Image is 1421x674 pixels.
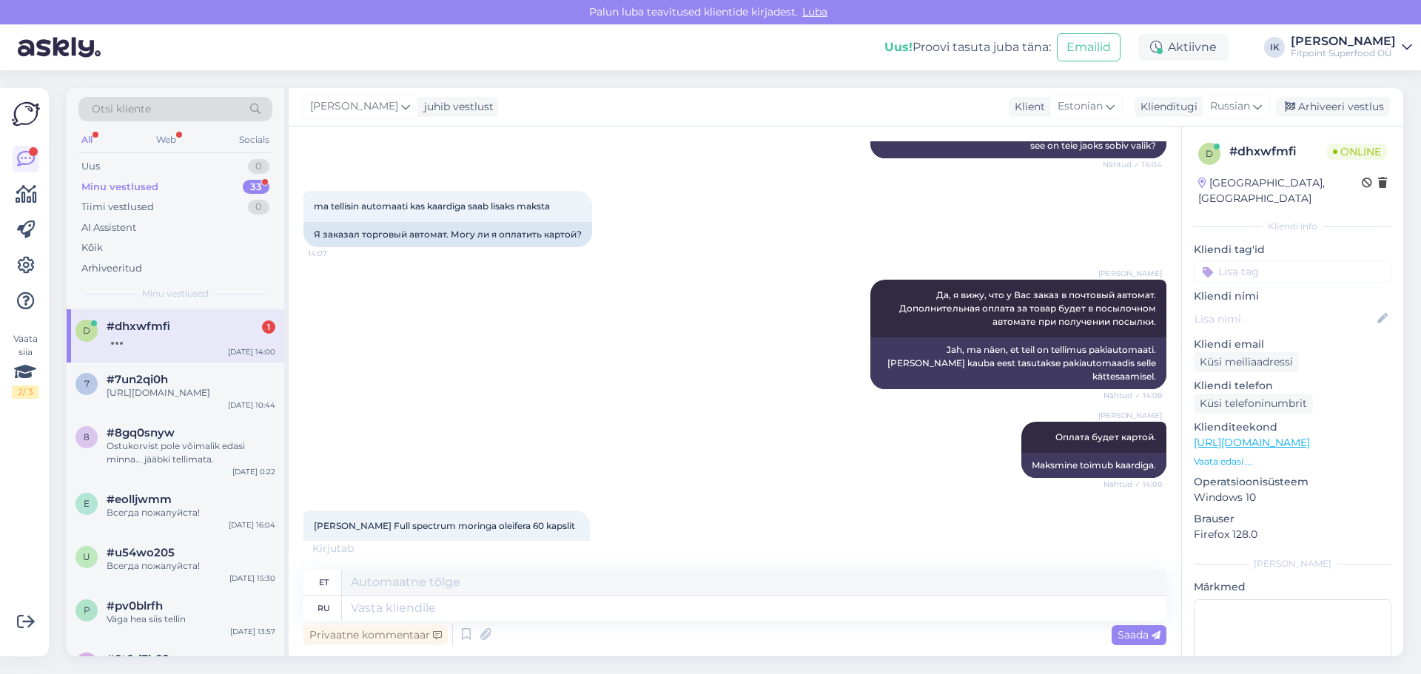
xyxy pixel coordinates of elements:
[107,506,275,519] div: Всегда пожалуйста!
[1194,337,1391,352] p: Kliendi email
[1194,260,1391,283] input: Lisa tag
[92,101,151,117] span: Otsi kliente
[899,289,1158,327] span: Да, я вижу, что у Вас заказ в почтовый автомат. Дополнительная оплата за товар будет в посылочном...
[303,625,448,645] div: Privaatne kommentaar
[303,541,1166,556] div: Kirjutab
[83,325,90,336] span: d
[81,261,142,276] div: Arhiveeritud
[1291,36,1396,47] div: [PERSON_NAME]
[84,378,90,389] span: 7
[314,200,550,212] span: ma tellisin automaati kas kaardiga saab lisaks maksta
[229,519,275,530] div: [DATE] 16:04
[228,400,275,411] div: [DATE] 10:44
[1194,378,1391,394] p: Kliendi telefon
[81,240,103,255] div: Kõik
[1194,419,1391,435] p: Klienditeekond
[84,498,90,509] span: e
[1057,33,1121,61] button: Emailid
[1195,311,1374,327] input: Lisa nimi
[236,130,272,149] div: Socials
[1118,628,1160,641] span: Saada
[1194,289,1391,304] p: Kliendi nimi
[1327,144,1387,160] span: Online
[884,38,1051,56] div: Proovi tasuta juba täna:
[1264,37,1285,58] div: IK
[1194,557,1391,570] div: [PERSON_NAME]
[84,431,90,442] span: 8
[78,130,95,149] div: All
[1098,410,1162,421] span: [PERSON_NAME]
[1276,97,1390,117] div: Arhiveeri vestlus
[107,439,275,466] div: Ostukorvist pole võimalik edasi minna... jääbki tellimata.
[319,570,329,595] div: et
[1098,268,1162,279] span: [PERSON_NAME]
[1135,99,1197,115] div: Klienditugi
[1058,98,1103,115] span: Estonian
[262,320,275,334] div: 1
[303,222,592,247] div: Я заказал торговый автомат. Могу ли я оплатить картой?
[107,426,175,439] span: #8gq0snyw
[230,626,275,637] div: [DATE] 13:57
[1210,98,1250,115] span: Russian
[418,99,494,115] div: juhib vestlust
[107,613,275,626] div: Väga hea siis tellin
[1021,453,1166,478] div: Maksmine toimub kaardiga.
[798,5,832,18] span: Luba
[1009,99,1045,115] div: Klient
[81,200,154,215] div: Tiimi vestlused
[1194,527,1391,542] p: Firefox 128.0
[1194,394,1313,414] div: Küsi telefoninumbrit
[12,100,40,128] img: Askly Logo
[1194,490,1391,505] p: Windows 10
[107,546,175,559] span: #u54wo205
[229,573,275,584] div: [DATE] 15:30
[1291,47,1396,59] div: Fitpoint Superfood OÜ
[1194,220,1391,233] div: Kliendi info
[310,98,398,115] span: [PERSON_NAME]
[1194,436,1310,449] a: [URL][DOMAIN_NAME]
[107,653,169,666] span: #8t0d7k82
[81,180,158,195] div: Minu vestlused
[1194,242,1391,257] p: Kliendi tag'id
[1206,148,1213,159] span: d
[12,332,38,399] div: Vaata siia
[1194,579,1391,595] p: Märkmed
[1229,143,1327,161] div: # dhxwfmfi
[228,346,275,357] div: [DATE] 14:00
[1194,455,1391,468] p: Vaata edasi ...
[248,200,269,215] div: 0
[153,130,179,149] div: Web
[81,159,100,174] div: Uus
[1055,431,1156,442] span: Оплата будет картой.
[314,520,575,531] span: [PERSON_NAME] Full spectrum moringa oleifera 60 kapslit
[1103,479,1162,490] span: Nähtud ✓ 14:08
[1103,390,1162,401] span: Nähtud ✓ 14:08
[1291,36,1412,59] a: [PERSON_NAME]Fitpoint Superfood OÜ
[870,337,1166,389] div: Jah, ma näen, et teil on tellimus pakiautomaati. [PERSON_NAME] kauba eest tasutakse pakiautomaadi...
[1138,34,1229,61] div: Aktiivne
[107,493,172,506] span: #eolljwmm
[248,159,269,174] div: 0
[243,180,269,195] div: 33
[107,320,170,333] span: #dhxwfmfi
[83,551,90,562] span: u
[1194,474,1391,490] p: Operatsioonisüsteem
[12,385,38,399] div: 2 / 3
[1194,511,1391,527] p: Brauser
[81,220,136,235] div: AI Assistent
[84,604,90,616] span: p
[318,596,330,621] div: ru
[142,287,209,300] span: Minu vestlused
[308,248,363,259] span: 14:07
[1194,352,1299,372] div: Küsi meiliaadressi
[107,559,275,573] div: Всегда пожалуйста!
[884,40,913,54] b: Uus!
[1103,159,1162,170] span: Nähtud ✓ 14:04
[1198,175,1362,206] div: [GEOGRAPHIC_DATA], [GEOGRAPHIC_DATA]
[232,466,275,477] div: [DATE] 0:22
[107,599,163,613] span: #pv0blrfh
[107,373,168,386] span: #7un2qi0h
[107,386,275,400] div: [URL][DOMAIN_NAME]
